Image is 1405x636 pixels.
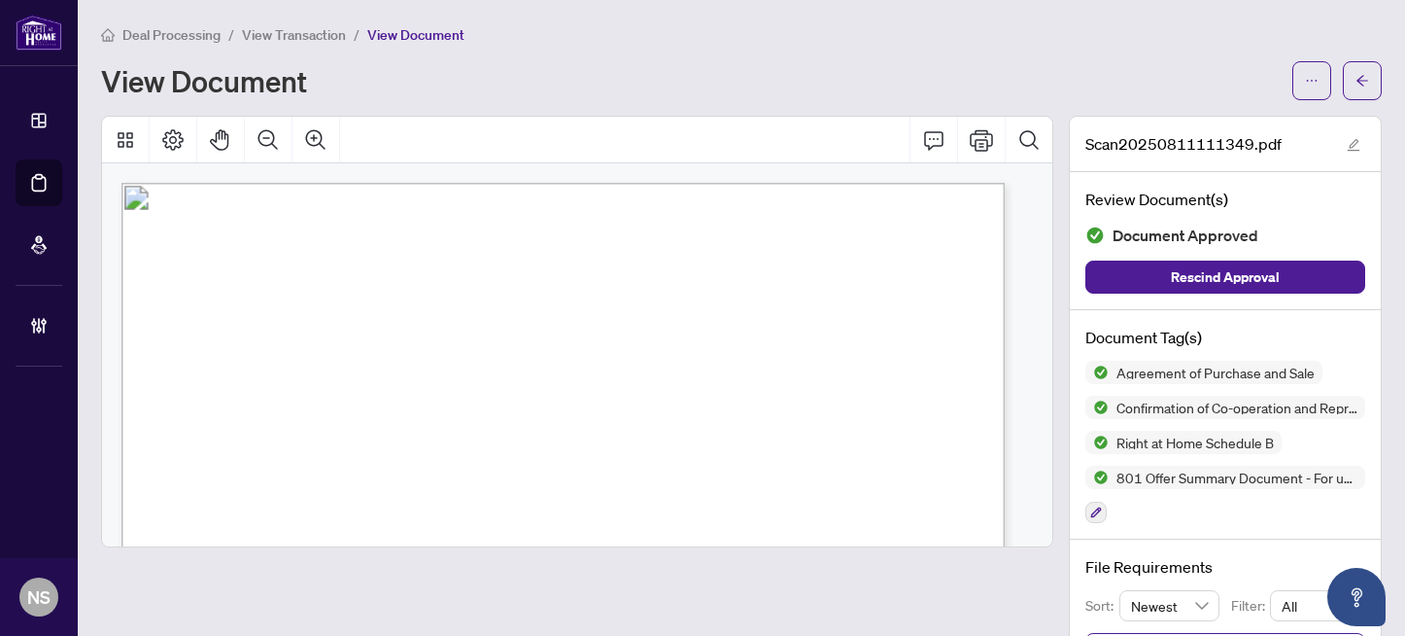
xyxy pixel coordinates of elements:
span: Confirmation of Co-operation and Representation—Buyer/Seller [1109,401,1365,414]
span: Scan20250811111349.pdf [1085,132,1282,156]
span: NS [27,583,51,611]
span: Deal Processing [122,26,221,44]
p: Filter: [1231,595,1270,617]
h4: File Requirements [1085,555,1365,579]
span: All [1282,591,1354,620]
img: Status Icon [1085,466,1109,489]
img: Status Icon [1085,361,1109,384]
span: edit [1347,138,1360,152]
button: Rescind Approval [1085,261,1365,294]
li: / [228,23,234,46]
li: / [354,23,360,46]
span: 801 Offer Summary Document - For use with Agreement of Purchase and Sale [1109,471,1365,484]
span: ellipsis [1305,74,1319,88]
span: home [101,28,115,42]
img: logo [16,15,62,51]
h4: Document Tag(s) [1085,326,1365,349]
span: View Transaction [242,26,346,44]
span: Document Approved [1113,223,1258,249]
h4: Review Document(s) [1085,188,1365,211]
button: Open asap [1327,568,1386,626]
span: Right at Home Schedule B [1109,436,1282,449]
span: Newest [1131,591,1209,620]
span: Rescind Approval [1171,262,1280,293]
span: View Document [367,26,464,44]
span: arrow-left [1355,74,1369,88]
p: Sort: [1085,595,1119,617]
img: Status Icon [1085,396,1109,419]
span: Agreement of Purchase and Sale [1109,366,1322,379]
h1: View Document [101,65,307,96]
img: Document Status [1085,226,1105,245]
img: Status Icon [1085,431,1109,454]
